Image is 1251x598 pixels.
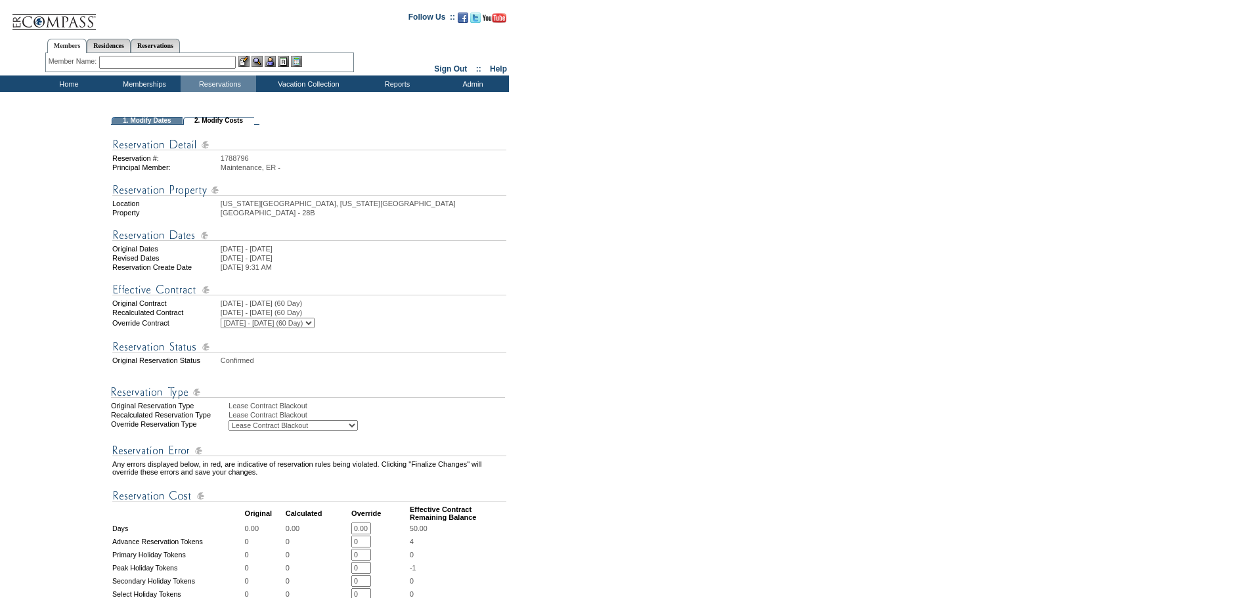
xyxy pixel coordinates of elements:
[131,39,180,53] a: Reservations
[112,536,244,547] td: Advance Reservation Tokens
[410,577,414,585] span: 0
[105,75,181,92] td: Memberships
[358,75,433,92] td: Reports
[183,117,254,125] td: 2. Modify Costs
[245,505,284,521] td: Original
[112,117,183,125] td: 1. Modify Dates
[291,56,302,67] img: b_calculator.gif
[483,13,506,23] img: Subscribe to our YouTube Channel
[49,56,99,67] div: Member Name:
[483,16,506,24] a: Subscribe to our YouTube Channel
[111,384,505,400] img: Reservation Type
[229,402,508,410] div: Lease Contract Blackout
[286,549,350,561] td: 0
[408,11,455,27] td: Follow Us ::
[112,182,506,198] img: Reservation Property
[410,551,414,559] span: 0
[221,163,506,171] td: Maintenance, ER -
[286,505,350,521] td: Calculated
[111,420,227,431] div: Override Reservation Type
[265,56,276,67] img: Impersonate
[351,505,408,521] td: Override
[238,56,250,67] img: b_edit.gif
[245,575,284,587] td: 0
[112,163,219,171] td: Principal Member:
[87,39,131,53] a: Residences
[112,254,219,262] td: Revised Dates
[112,460,506,476] td: Any errors displayed below, in red, are indicative of reservation rules being violated. Clicking ...
[410,538,414,545] span: 4
[181,75,256,92] td: Reservations
[221,356,506,364] td: Confirmed
[470,16,481,24] a: Follow us on Twitter
[221,299,506,307] td: [DATE] - [DATE] (60 Day)
[112,263,219,271] td: Reservation Create Date
[256,75,358,92] td: Vacation Collection
[112,488,506,504] img: Reservation Cost
[112,442,506,459] img: Reservation Errors
[112,245,219,253] td: Original Dates
[410,564,416,572] span: -1
[221,309,506,316] td: [DATE] - [DATE] (60 Day)
[112,299,219,307] td: Original Contract
[252,56,263,67] img: View
[221,245,506,253] td: [DATE] - [DATE]
[490,64,507,74] a: Help
[245,523,284,534] td: 0.00
[112,318,219,328] td: Override Contract
[112,523,244,534] td: Days
[111,402,227,410] div: Original Reservation Type
[221,200,506,207] td: [US_STATE][GEOGRAPHIC_DATA], [US_STATE][GEOGRAPHIC_DATA]
[470,12,481,23] img: Follow us on Twitter
[47,39,87,53] a: Members
[410,590,414,598] span: 0
[433,75,509,92] td: Admin
[112,549,244,561] td: Primary Holiday Tokens
[286,536,350,547] td: 0
[30,75,105,92] td: Home
[112,356,219,364] td: Original Reservation Status
[476,64,481,74] span: ::
[112,575,244,587] td: Secondary Holiday Tokens
[112,282,506,298] img: Effective Contract
[111,411,227,419] div: Recalculated Reservation Type
[112,227,506,244] img: Reservation Dates
[112,309,219,316] td: Recalculated Contract
[245,549,284,561] td: 0
[112,562,244,574] td: Peak Holiday Tokens
[410,524,428,532] span: 50.00
[221,154,506,162] td: 1788796
[286,575,350,587] td: 0
[410,505,506,521] td: Effective Contract Remaining Balance
[112,339,506,355] img: Reservation Status
[112,200,219,207] td: Location
[245,562,284,574] td: 0
[221,254,506,262] td: [DATE] - [DATE]
[221,209,506,217] td: [GEOGRAPHIC_DATA] - 28B
[458,16,468,24] a: Become our fan on Facebook
[286,562,350,574] td: 0
[112,154,219,162] td: Reservation #:
[112,209,219,217] td: Property
[221,263,506,271] td: [DATE] 9:31 AM
[278,56,289,67] img: Reservations
[286,523,350,534] td: 0.00
[112,137,506,153] img: Reservation Detail
[458,12,468,23] img: Become our fan on Facebook
[245,536,284,547] td: 0
[229,411,508,419] div: Lease Contract Blackout
[434,64,467,74] a: Sign Out
[11,3,97,30] img: Compass Home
